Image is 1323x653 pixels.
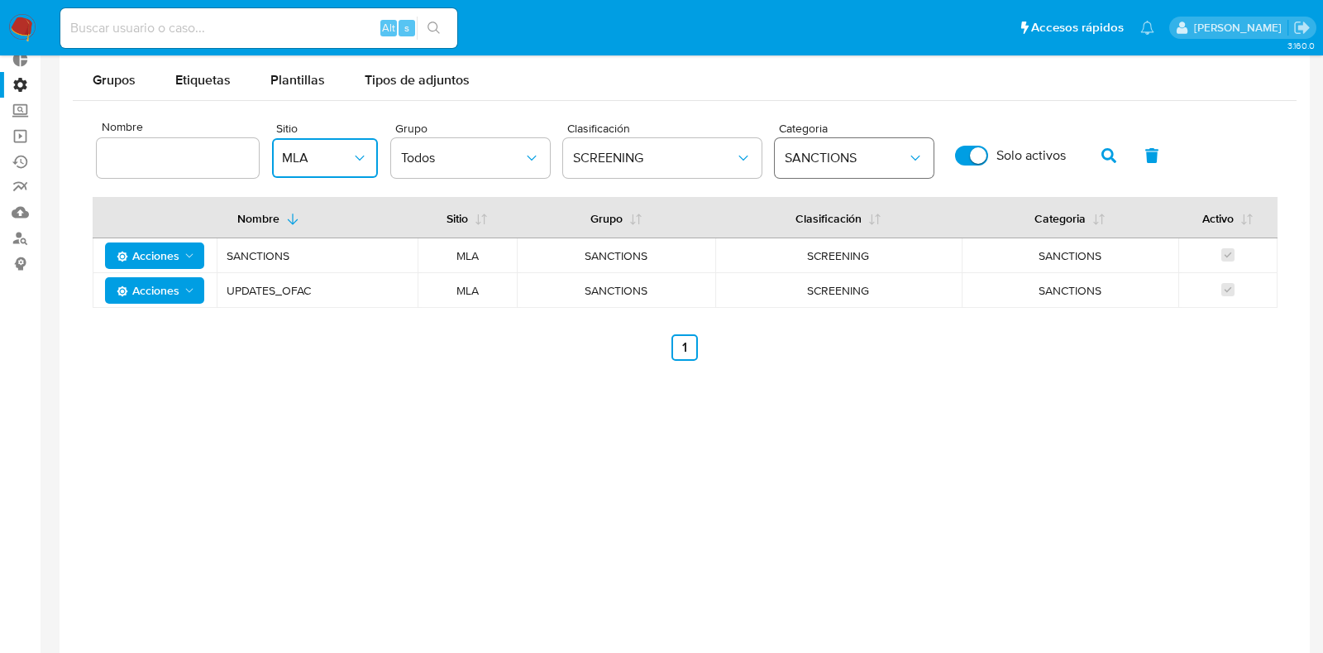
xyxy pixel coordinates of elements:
[1194,20,1287,36] p: federico.pizzingrilli@mercadolibre.com
[404,20,409,36] span: s
[1293,19,1311,36] a: Salir
[417,17,451,40] button: search-icon
[1287,39,1315,52] span: 3.160.0
[1140,21,1154,35] a: Notificaciones
[382,20,395,36] span: Alt
[1031,19,1124,36] span: Accesos rápidos
[60,17,457,39] input: Buscar usuario o caso...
